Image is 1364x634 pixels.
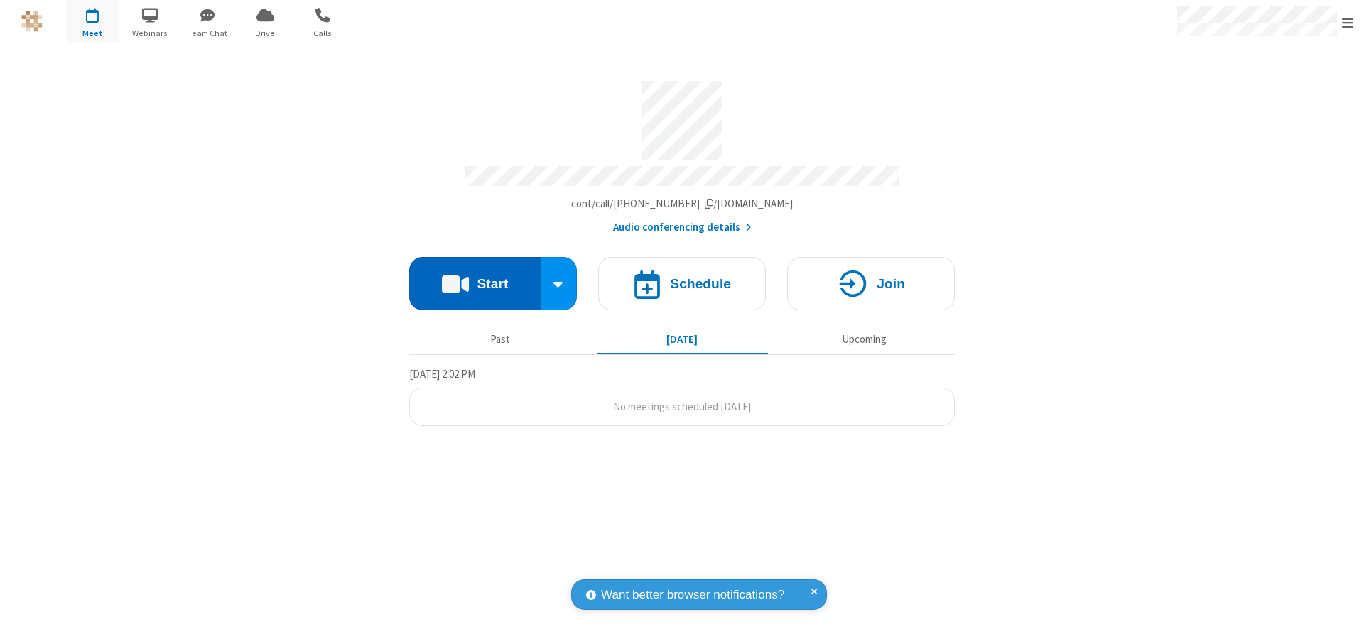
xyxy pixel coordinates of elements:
[670,277,731,290] h4: Schedule
[597,326,768,353] button: [DATE]
[571,197,794,210] span: Copy my meeting room link
[66,27,119,40] span: Meet
[477,277,508,290] h4: Start
[181,27,234,40] span: Team Chat
[613,219,752,236] button: Audio conferencing details
[571,196,794,212] button: Copy my meeting room linkCopy my meeting room link
[124,27,177,40] span: Webinars
[21,11,43,32] img: QA Selenium DO NOT DELETE OR CHANGE
[409,367,475,381] span: [DATE] 2:02 PM
[239,27,292,40] span: Drive
[415,326,586,353] button: Past
[779,326,950,353] button: Upcoming
[1328,597,1353,624] iframe: Chat
[296,27,350,40] span: Calls
[541,257,578,310] div: Start conference options
[787,257,955,310] button: Join
[877,277,905,290] h4: Join
[409,366,955,427] section: Today's Meetings
[613,400,751,413] span: No meetings scheduled [DATE]
[409,70,955,236] section: Account details
[409,257,541,310] button: Start
[601,586,784,604] span: Want better browser notifications?
[598,257,766,310] button: Schedule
